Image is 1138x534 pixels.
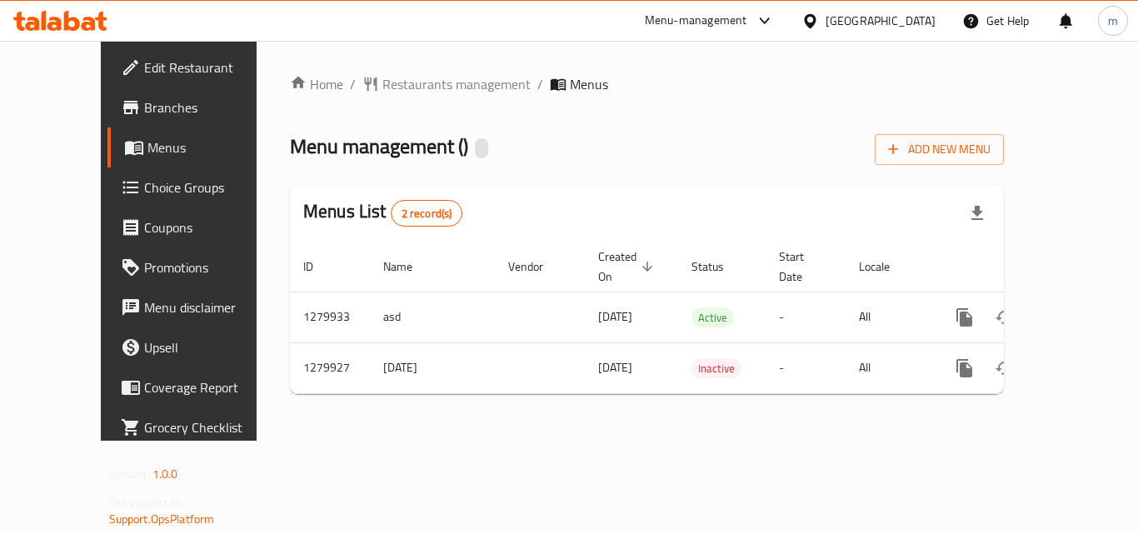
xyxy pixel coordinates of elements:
div: [GEOGRAPHIC_DATA] [826,12,936,30]
td: 1279933 [290,292,370,342]
span: Version: [109,463,150,485]
span: Coverage Report [144,377,277,397]
h2: Menus List [303,199,462,227]
table: enhanced table [290,242,1118,394]
span: Promotions [144,257,277,277]
span: Status [691,257,746,277]
span: Name [383,257,434,277]
td: All [846,292,931,342]
span: 1.0.0 [152,463,178,485]
a: Coverage Report [107,367,291,407]
span: Add New Menu [888,139,991,160]
span: Locale [859,257,911,277]
span: [DATE] [598,357,632,378]
div: Menu-management [645,11,747,31]
div: Active [691,307,734,327]
span: Inactive [691,359,741,378]
span: ID [303,257,335,277]
a: Grocery Checklist [107,407,291,447]
a: Choice Groups [107,167,291,207]
span: Edit Restaurant [144,57,277,77]
a: Home [290,74,343,94]
span: Active [691,308,734,327]
a: Support.OpsPlatform [109,508,215,530]
td: 1279927 [290,342,370,393]
a: Upsell [107,327,291,367]
a: Coupons [107,207,291,247]
span: Created On [598,247,658,287]
li: / [537,74,543,94]
td: [DATE] [370,342,495,393]
span: [DATE] [598,306,632,327]
a: Restaurants management [362,74,531,94]
a: Edit Restaurant [107,47,291,87]
div: Export file [957,193,997,233]
a: Branches [107,87,291,127]
span: Restaurants management [382,74,531,94]
a: Promotions [107,247,291,287]
span: Get support on: [109,492,186,513]
span: Coupons [144,217,277,237]
div: Total records count [391,200,463,227]
span: Vendor [508,257,565,277]
span: Choice Groups [144,177,277,197]
button: Add New Menu [875,134,1004,165]
td: - [766,342,846,393]
span: Grocery Checklist [144,417,277,437]
button: more [945,297,985,337]
span: m [1108,12,1118,30]
button: Change Status [985,297,1025,337]
span: Start Date [779,247,826,287]
td: asd [370,292,495,342]
button: more [945,348,985,388]
li: / [350,74,356,94]
td: - [766,292,846,342]
a: Menus [107,127,291,167]
span: Menus [147,137,277,157]
span: Menus [570,74,608,94]
a: Menu disclaimer [107,287,291,327]
th: Actions [931,242,1118,292]
button: Change Status [985,348,1025,388]
span: Menu disclaimer [144,297,277,317]
span: 2 record(s) [392,206,462,222]
div: Inactive [691,358,741,378]
td: All [846,342,931,393]
span: Upsell [144,337,277,357]
span: Menu management ( ) [290,127,468,165]
span: Branches [144,97,277,117]
nav: breadcrumb [290,74,1004,94]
